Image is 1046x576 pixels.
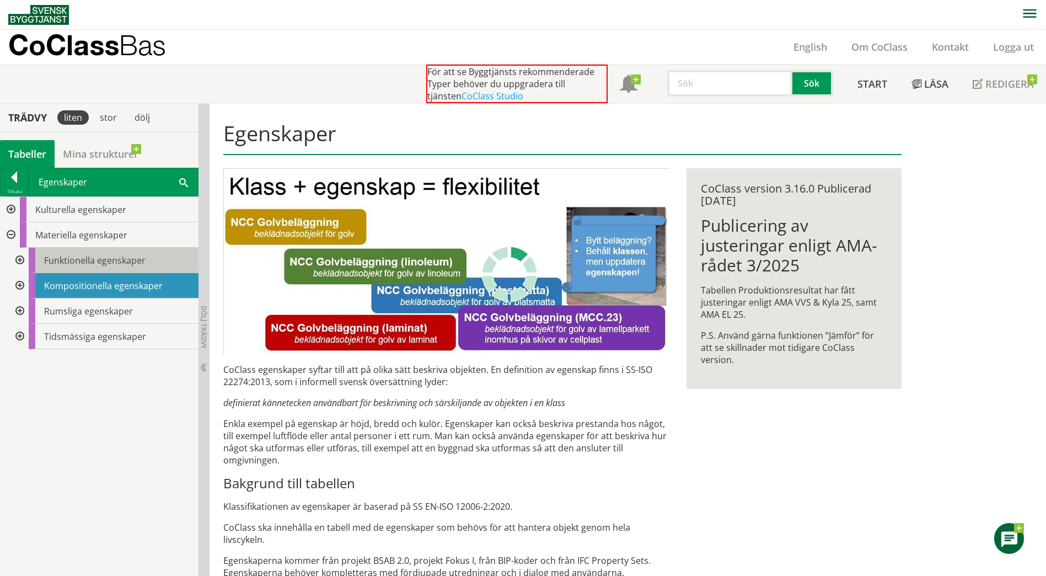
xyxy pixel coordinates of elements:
[2,111,53,124] div: Trädvy
[223,364,669,388] p: CoClass egenskaper syftar till att på olika sätt beskriva objekten. En definition av egenskap fin...
[462,90,523,102] a: CoClass Studio
[667,70,792,97] input: Sök
[44,280,163,292] span: Kompositionella egenskaper
[781,40,839,54] a: English
[55,140,147,168] a: Mina strukturer
[924,77,948,90] span: Läsa
[961,65,1046,103] a: Redigera
[44,330,146,343] span: Tidsmässiga egenskaper
[8,5,69,25] img: Svensk Byggtjänst
[701,216,887,275] h1: Publicering av justeringar enligt AMA-rådet 3/2025
[8,30,190,64] a: CoClassBas
[223,397,565,409] em: definierat kännetecken användbart för beskrivning och särskiljande av objekten i en klass
[128,110,157,125] div: dölj
[920,40,981,54] a: Kontakt
[1,187,28,196] div: Tillbaka
[701,183,887,207] div: CoClass version 3.16.0 Publicerad [DATE]
[44,254,146,266] span: Funktionella egenskaper
[845,65,899,103] a: Start
[223,418,669,466] p: Enkla exempel på egenskap är höjd, bredd och kulör. Egenskaper kan också beskriva prestanda hos n...
[119,29,166,61] span: Bas
[985,77,1034,90] span: Redigera
[29,168,198,196] div: Egenskaper
[35,204,126,216] span: Kulturella egenskaper
[57,110,89,125] div: liten
[199,306,208,349] span: Dölj trädvy
[792,70,833,97] button: Sök
[482,247,537,302] img: Laddar
[223,500,669,513] p: Klassifikationen av egenskaper är baserad på SS EN-ISO 12006-2:2020.
[981,40,1046,54] a: Logga ut
[35,229,127,241] span: Materiella egenskaper
[701,329,887,366] p: P.S. Använd gärna funktionen ”Jämför” för att se skillnader mot tidigare CoClass version.
[701,284,887,321] p: Tabellen Produktionsresultat har fått justeringar enligt AMA VVS & Kyla 25, samt AMA EL 25.
[44,305,133,317] span: Rumsliga egenskaper
[223,168,669,355] img: bild-till-egenskaper.JPG
[223,521,669,546] p: CoClass ska innehålla en tabell med de egenskaper som behövs för att hantera objekt genom hela li...
[620,76,637,94] span: Notifikationer
[223,121,901,155] h1: Egenskaper
[223,475,669,492] h3: Bakgrund till tabellen
[8,39,166,51] p: CoClass
[426,65,608,103] div: För att se Byggtjänsts rekommenderade Typer behöver du uppgradera till tjänsten
[179,176,188,188] span: Sök i tabellen
[839,40,920,54] a: Om CoClass
[899,65,961,103] a: Läsa
[857,77,887,90] span: Start
[93,110,124,125] div: stor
